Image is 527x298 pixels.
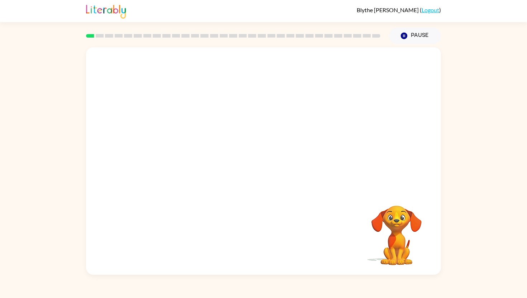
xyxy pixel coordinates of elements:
[86,3,126,19] img: Literably
[422,6,439,13] a: Logout
[389,28,441,44] button: Pause
[361,194,432,266] video: Your browser must support playing .mp4 files to use Literably. Please try using another browser.
[357,6,420,13] span: Blythe [PERSON_NAME]
[357,6,441,13] div: ( )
